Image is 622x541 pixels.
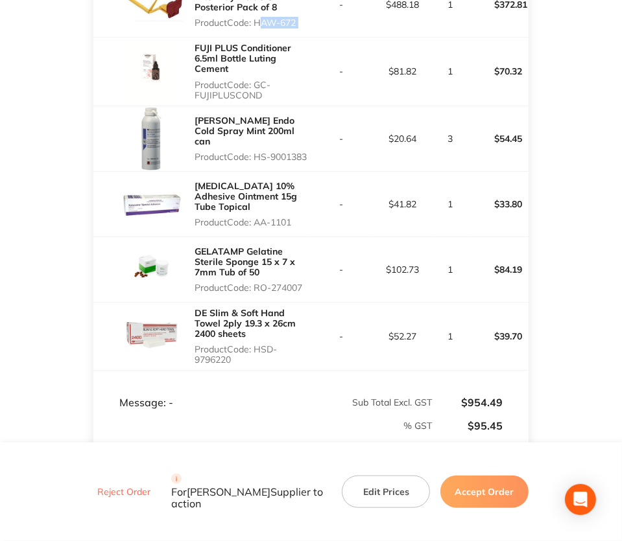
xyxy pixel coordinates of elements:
p: $33.80 [468,189,528,220]
p: - [311,264,371,275]
p: $954.49 [433,397,503,408]
a: FUJI PLUS Conditioner 6.5ml Bottle Luting Cement [195,42,291,75]
div: Open Intercom Messenger [565,484,596,515]
p: 1 [433,264,467,275]
p: - [311,199,371,209]
p: Sub Total Excl. GST [311,397,432,408]
p: 1 [433,331,467,341]
a: GELATAMP Gelatine Sterile Sponge 15 x 7 x 7mm Tub of 50 [195,246,295,278]
button: Edit Prices [342,476,430,508]
p: Product Code: HSD-9796220 [195,344,311,365]
td: Message: - [93,371,311,409]
p: $20.64 [372,133,432,144]
p: Product Code: HS-9001383 [195,152,311,162]
a: DE Slim & Soft Hand Towel 2ply 19.3 x 26cm 2400 sheets [195,307,296,340]
a: [PERSON_NAME] Endo Cold Spray Mint 200ml can [195,115,294,147]
img: MWw0OXd1ZQ [119,304,184,369]
p: % GST [94,420,433,431]
img: amo4czE3NA [119,237,184,302]
p: $84.19 [468,254,528,285]
img: MXJyanBoZQ [119,106,184,171]
p: - [311,331,371,341]
button: Accept Order [440,476,529,508]
p: Product Code: AA-1101 [195,217,311,227]
p: $95.45 [433,420,503,432]
p: Product Code: GC-FUJIPLUSCOND [195,80,311,100]
p: $102.73 [372,264,432,275]
p: Product Code: RO-274007 [195,282,311,293]
p: 1 [433,66,467,76]
p: $52.27 [372,331,432,341]
p: $41.82 [372,199,432,209]
p: - [311,133,371,144]
p: $39.70 [468,321,528,352]
button: Reject Order [93,486,154,498]
p: $54.45 [468,123,528,154]
a: [MEDICAL_DATA] 10% Adhesive Ointment 15g Tube Topical [195,180,297,213]
p: - [311,66,371,76]
p: 3 [433,133,467,144]
p: $81.82 [372,66,432,76]
p: For [PERSON_NAME] Supplier to action [171,474,327,510]
img: eTQwMWtsdA [119,172,184,236]
p: 1 [433,199,467,209]
img: enV1b2djZQ [119,40,184,104]
p: Product Code: HAW-672 [195,17,311,28]
p: $70.32 [468,56,528,87]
